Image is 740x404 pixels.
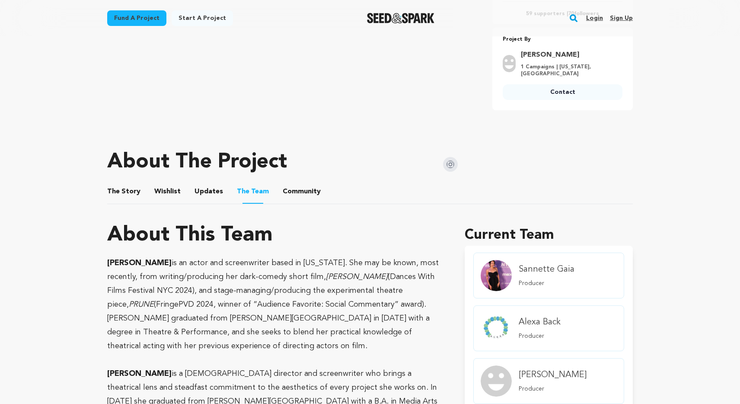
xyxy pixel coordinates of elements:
span: The [237,186,249,197]
span: The [107,186,120,197]
a: Fund a project [107,10,166,26]
strong: [PERSON_NAME] [107,259,172,267]
a: Sign up [610,11,633,25]
em: PRUNE [129,301,154,308]
span: Story [107,186,140,197]
img: Team Image [481,313,512,344]
span: Team [237,186,269,197]
img: Seed&Spark Logo Dark Mode [367,13,435,23]
h1: Current Team [465,225,633,246]
a: Start a project [172,10,233,26]
p: 1 Campaigns | [US_STATE], [GEOGRAPHIC_DATA] [521,64,617,77]
span: (Dances With Films Festival NYC 2024), and stage-managing/producing the experimental theatre piece, [107,273,435,308]
span: Wishlist [154,186,181,197]
span: (FringePVD 2024, winner of “Audience Favorite: Social Commentary” award). [PERSON_NAME] graduated... [107,301,430,350]
span: Updates [195,186,223,197]
img: Team Image [481,366,512,397]
img: Seed&Spark Instagram Icon [443,157,458,172]
a: member.name Profile [473,253,624,298]
h1: About The Project [107,152,287,173]
em: [PERSON_NAME] [326,273,388,281]
a: member.name Profile [473,358,624,404]
img: user.png [503,55,516,72]
a: Goto Lida Everhart profile [521,50,617,60]
p: Project By [503,35,622,45]
a: member.name Profile [473,305,624,351]
h4: [PERSON_NAME] [519,369,587,381]
a: Login [586,11,603,25]
p: Producer [519,385,587,393]
a: Seed&Spark Homepage [367,13,435,23]
a: Contact [503,84,622,100]
h4: Sannette Gaia [519,263,574,276]
p: Producer [519,279,574,288]
h1: About This Team [107,225,273,246]
img: Team Image [481,260,512,291]
strong: [PERSON_NAME] [107,370,172,378]
p: Producer [519,332,561,340]
span: Community [283,186,321,197]
h4: Alexa Back [519,316,561,328]
span: is an actor and screenwriter based in [US_STATE]. She may be known, most recently, from writing/p... [107,259,439,281]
